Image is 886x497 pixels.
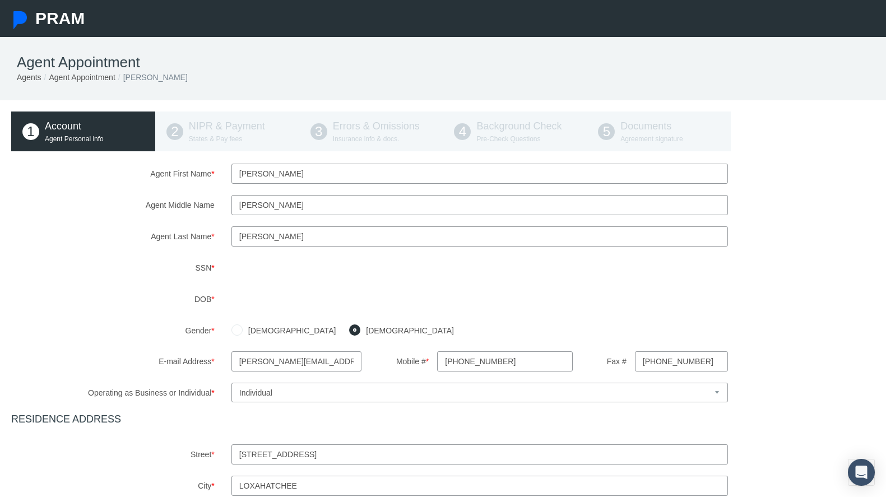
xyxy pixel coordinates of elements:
label: Agent Middle Name [3,195,223,215]
div: Open Intercom Messenger [848,459,875,486]
label: E-mail Address [76,351,223,371]
li: Agent Appointment [41,71,115,83]
label: Mobile # [378,351,429,371]
li: Agents [17,71,41,83]
img: Pram Partner [11,11,29,29]
span: 1 [22,123,39,140]
label: SSN [3,258,223,278]
p: Agent Personal info [45,134,144,145]
label: Operating as Business or Individual [3,383,223,402]
label: Agent First Name [3,164,223,184]
span: PRAM [35,9,85,27]
input: XXX-XXX-XXXX [635,351,728,371]
label: DOB [3,289,223,309]
h1: Agent Appointment [17,54,869,71]
input: XXX-XXX-XXXX [437,351,573,371]
span: Account [45,120,81,132]
label: Gender [3,321,223,340]
label: Agent Last Name [3,226,223,247]
label: [DEMOGRAPHIC_DATA] [243,324,336,337]
label: City [3,476,223,496]
label: Street [3,444,223,465]
label: Fax # [590,351,626,371]
li: [PERSON_NAME] [115,71,188,83]
h4: RESIDENCE ADDRESS [11,414,875,426]
label: [DEMOGRAPHIC_DATA] [360,324,454,337]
